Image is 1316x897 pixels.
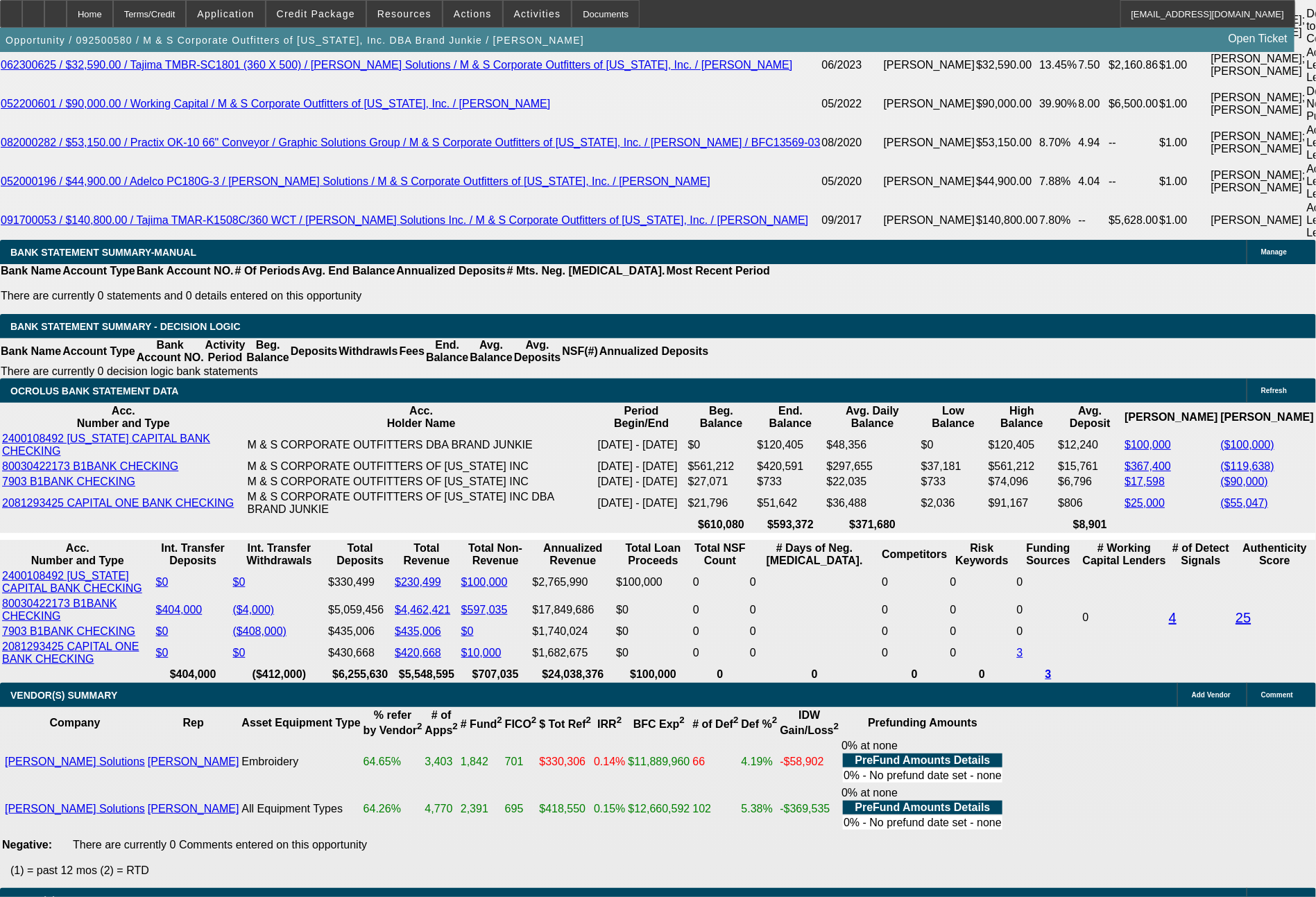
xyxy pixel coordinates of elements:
th: [PERSON_NAME] [1124,404,1218,430]
sup: 2 [497,715,502,726]
div: 0% at none [841,740,1004,784]
p: (1) = past 12 mos (2) = RTD [10,864,1316,877]
a: $435,006 [395,625,441,637]
th: 0 [950,668,1015,681]
td: All Equipment Types [241,786,361,832]
td: $21,796 [687,490,755,516]
a: 2400108492 [US_STATE] CAPITAL BANK CHECKING [2,433,210,457]
td: [PERSON_NAME] [1211,201,1306,240]
td: $0 [687,432,755,458]
th: High Balance [988,404,1057,430]
td: $6,500.00 [1108,85,1159,123]
td: $140,800.00 [975,201,1039,240]
a: $0 [461,625,474,637]
sup: 2 [453,722,458,732]
a: 3 [1017,647,1023,659]
th: Int. Transfer Withdrawals [232,541,327,568]
th: $8,901 [1057,518,1122,532]
a: 4 [1169,610,1177,625]
td: $297,655 [826,460,919,473]
th: Acc. Holder Name [247,404,596,430]
span: Bank Statement Summary - Decision Logic [10,321,241,332]
td: 0 [1016,569,1081,595]
td: 4.94 [1078,123,1109,162]
td: $22,035 [826,475,919,489]
td: $420,591 [757,460,825,473]
b: Company [49,717,100,729]
span: Manage [1261,248,1287,256]
td: $120,405 [988,432,1057,458]
a: $0 [156,625,169,637]
th: ($412,000) [232,668,327,681]
td: $435,006 [327,625,393,638]
th: Fees [399,338,425,365]
td: -- [1078,201,1109,240]
th: $371,680 [826,518,919,532]
a: $0 [233,647,246,659]
b: Prefunding Amounts [868,717,977,729]
a: $404,000 [156,604,203,616]
a: 062300625 / $32,590.00 / Tajima TMBR-SC1801 (360 X 500) / [PERSON_NAME] Solutions / M & S Corpora... [1,59,793,71]
td: 0 [881,569,948,595]
td: $51,642 [757,490,825,516]
b: # Fund [461,718,502,730]
td: $330,499 [327,569,393,595]
th: Avg. Balance [469,338,513,365]
a: Open Ticket [1223,27,1293,51]
td: $2,160.86 [1108,46,1159,85]
td: 8.00 [1078,85,1109,123]
td: 695 [504,786,538,832]
td: [PERSON_NAME] [883,123,976,162]
a: $25,000 [1125,497,1165,509]
td: [PERSON_NAME]; [PERSON_NAME] [1211,85,1306,123]
b: Negative: [2,839,52,851]
td: 39.90% [1039,85,1077,123]
b: PreFund Amounts Details [855,754,991,766]
td: $6,796 [1057,475,1122,489]
th: $6,255,630 [327,668,393,681]
td: $36,488 [826,490,919,516]
td: 0% - No prefund date set - none [843,816,1002,830]
button: Credit Package [266,1,366,27]
a: $420,668 [395,647,441,659]
span: Refresh [1261,387,1287,394]
span: Add Vendor [1192,691,1231,699]
td: 2,391 [460,786,503,832]
th: Beg. Balance [687,404,755,430]
th: Avg. Deposits [513,338,562,365]
a: [PERSON_NAME] [148,803,239,815]
a: $0 [156,647,169,659]
td: $561,212 [988,460,1057,473]
a: ($90,000) [1221,476,1269,487]
td: [PERSON_NAME]; [PERSON_NAME] [1211,123,1306,162]
a: $597,035 [461,604,508,616]
a: 2081293425 CAPITAL ONE BANK CHECKING [2,641,139,665]
b: Def % [742,718,778,730]
a: $100,000 [1125,439,1171,451]
th: Account Type [62,338,136,365]
b: # of Def [693,718,739,730]
div: $1,740,024 [533,625,614,638]
b: # of Apps [425,709,458,736]
sup: 2 [531,715,536,726]
b: Asset Equipment Type [241,717,360,729]
td: $0 [615,625,691,638]
td: 06/2023 [821,46,883,85]
b: $ Tot Ref [539,718,591,730]
th: Deposits [290,338,339,365]
td: -- [1108,162,1159,201]
div: $2,765,990 [533,576,614,589]
td: Embroidery [241,739,361,785]
b: BFC Exp [633,718,685,730]
td: [PERSON_NAME] [883,162,976,201]
td: $0 [615,597,691,623]
td: $0 [921,432,986,458]
span: Application [197,8,254,19]
span: Opportunity / 092500580 / M & S Corporate Outfitters of [US_STATE], Inc. DBA Brand Junkie / [PERS... [6,35,584,46]
th: Most Recent Period [666,264,771,278]
span: There are currently 0 Comments entered on this opportunity [73,839,367,851]
td: $1.00 [1159,123,1211,162]
th: Funding Sources [1016,541,1081,568]
td: $44,900.00 [975,162,1039,201]
a: 3 [1045,668,1052,680]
